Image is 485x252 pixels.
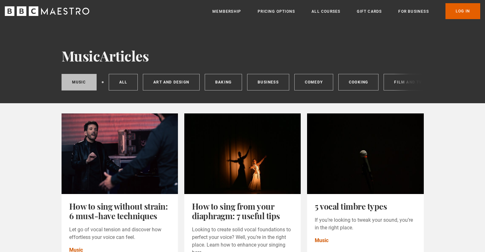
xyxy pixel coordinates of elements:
svg: BBC Maestro [5,6,89,16]
a: Cooking [338,74,378,90]
a: How to sing from your diaphragm: 7 useful tips [192,201,280,221]
a: 5 vocal timbre types [315,201,387,212]
a: Comedy [294,74,333,90]
a: All Courses [312,8,340,15]
a: Business [247,74,289,90]
nav: Primary [212,3,480,19]
a: Music [62,74,97,90]
a: Music [315,237,328,244]
a: Baking [205,74,242,90]
a: Gift Cards [357,8,382,15]
a: Art and Design [143,74,200,90]
a: Film and TV [384,74,432,90]
a: Log In [445,3,480,19]
span: Music [62,46,100,65]
a: How to sing without strain: 6 must-have techniques [69,201,168,221]
a: For business [398,8,429,15]
a: Pricing Options [258,8,295,15]
nav: Categories [62,74,424,93]
h1: Articles [62,48,424,64]
a: All [109,74,138,90]
a: Membership [212,8,241,15]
